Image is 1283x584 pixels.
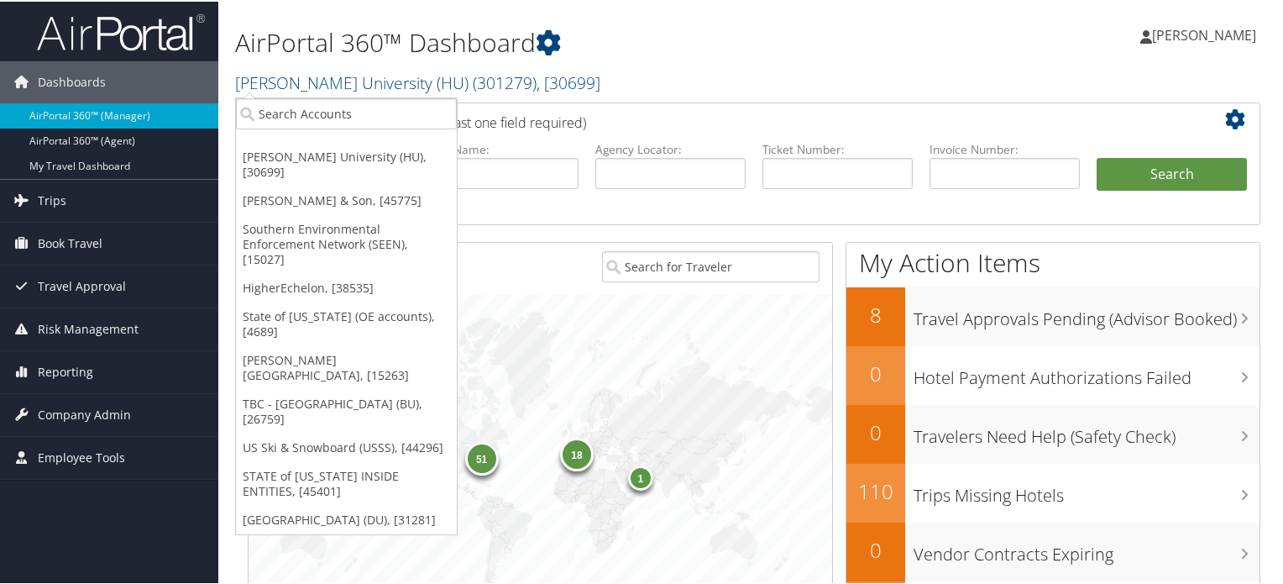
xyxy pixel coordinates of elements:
[236,97,457,128] input: Search Accounts
[846,286,1259,345] a: 8Travel Approvals Pending (Advisor Booked)
[1097,156,1247,190] button: Search
[38,350,93,392] span: Reporting
[846,476,905,504] h2: 110
[236,185,457,213] a: [PERSON_NAME] & Son, [45775]
[236,432,457,460] a: US Ski & Snowboard (USSS), [44296]
[846,345,1259,403] a: 0Hotel Payment Authorizations Failed
[236,388,457,432] a: TBC - [GEOGRAPHIC_DATA] (BU), [26759]
[236,272,457,301] a: HigherEchelon, [38535]
[1152,24,1256,43] span: [PERSON_NAME]
[38,264,126,306] span: Travel Approval
[762,139,913,156] label: Ticket Number:
[236,345,457,388] a: [PERSON_NAME][GEOGRAPHIC_DATA], [15263]
[236,460,457,504] a: STATE of [US_STATE] INSIDE ENTITIES, [45401]
[38,178,66,220] span: Trips
[235,24,927,59] h1: AirPortal 360™ Dashboard
[38,221,102,263] span: Book Travel
[426,112,586,130] span: (at least one field required)
[464,440,498,474] div: 51
[236,504,457,533] a: [GEOGRAPHIC_DATA] (DU), [31281]
[846,534,905,563] h2: 0
[236,141,457,185] a: [PERSON_NAME] University (HU), [30699]
[38,435,125,477] span: Employee Tools
[236,301,457,345] a: State of [US_STATE] (OE accounts), [4689]
[627,463,652,488] div: 1
[235,70,600,92] a: [PERSON_NAME] University (HU)
[560,436,594,470] div: 18
[846,403,1259,462] a: 0Travelers Need Help (Safety Check)
[236,213,457,272] a: Southern Environmental Enforcement Network (SEEN), [15027]
[37,11,205,50] img: airportal-logo.png
[914,297,1259,329] h3: Travel Approvals Pending (Advisor Booked)
[846,521,1259,580] a: 0Vendor Contracts Expiring
[846,358,905,387] h2: 0
[537,70,600,92] span: , [ 30699 ]
[914,356,1259,388] h3: Hotel Payment Authorizations Failed
[38,60,106,102] span: Dashboards
[473,70,537,92] span: ( 301279 )
[930,139,1080,156] label: Invoice Number:
[914,415,1259,447] h3: Travelers Need Help (Safety Check)
[428,139,579,156] label: Last Name:
[846,299,905,328] h2: 8
[914,474,1259,506] h3: Trips Missing Hotels
[914,533,1259,565] h3: Vendor Contracts Expiring
[846,244,1259,279] h1: My Action Items
[38,392,131,434] span: Company Admin
[846,417,905,445] h2: 0
[261,104,1163,133] h2: Airtinerary Lookup
[1140,8,1273,59] a: [PERSON_NAME]
[602,250,820,281] input: Search for Traveler
[595,139,746,156] label: Agency Locator:
[846,462,1259,521] a: 110Trips Missing Hotels
[38,307,139,349] span: Risk Management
